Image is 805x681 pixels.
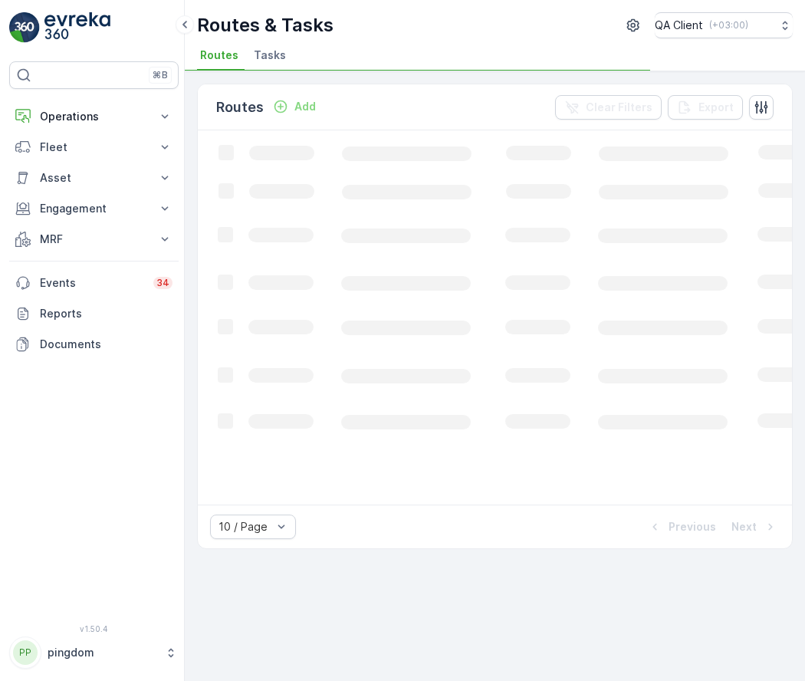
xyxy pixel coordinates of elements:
[254,48,286,63] span: Tasks
[9,329,179,360] a: Documents
[9,12,40,43] img: logo
[197,13,333,38] p: Routes & Tasks
[153,69,168,81] p: ⌘B
[730,518,780,536] button: Next
[200,48,238,63] span: Routes
[267,97,322,116] button: Add
[731,519,757,535] p: Next
[48,645,157,660] p: pingdom
[668,95,743,120] button: Export
[655,18,703,33] p: QA Client
[44,12,110,43] img: logo_light-DOdMpM7g.png
[9,193,179,224] button: Engagement
[555,95,662,120] button: Clear Filters
[9,298,179,329] a: Reports
[669,519,716,535] p: Previous
[40,140,148,155] p: Fleet
[9,224,179,255] button: MRF
[40,109,148,124] p: Operations
[156,277,169,289] p: 34
[586,100,652,115] p: Clear Filters
[294,99,316,114] p: Add
[40,232,148,247] p: MRF
[9,132,179,163] button: Fleet
[40,306,172,321] p: Reports
[40,170,148,186] p: Asset
[9,163,179,193] button: Asset
[40,337,172,352] p: Documents
[646,518,718,536] button: Previous
[9,101,179,132] button: Operations
[9,624,179,633] span: v 1.50.4
[698,100,734,115] p: Export
[40,275,144,291] p: Events
[655,12,793,38] button: QA Client(+03:00)
[709,19,748,31] p: ( +03:00 )
[9,637,179,669] button: PPpingdom
[216,97,264,118] p: Routes
[13,640,38,665] div: PP
[9,268,179,298] a: Events34
[40,201,148,216] p: Engagement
